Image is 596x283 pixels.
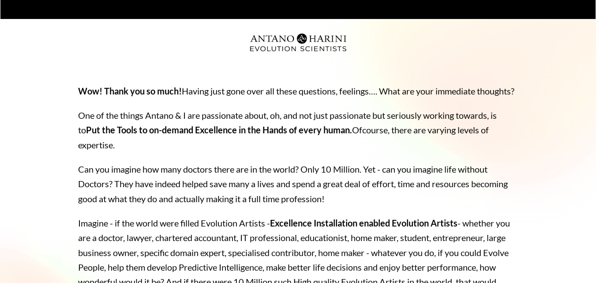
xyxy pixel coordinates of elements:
p: Having just gone over all these questions, feelings…. What are your immediate thoughts? [78,84,518,98]
strong: Excellence Installation enabled Evolution Artists [270,218,457,228]
strong: Put the Tools to on-demand Excellence in the Hands of every human. [86,125,352,135]
img: Evolution-Scientist (2) [245,28,351,57]
p: Can you imagine how many doctors there are in the world? Only 10 Million. Yet - can you imagine l... [78,162,518,206]
p: One of the things Antano & I are passionate about, oh, and not just passionate but seriously work... [78,108,518,152]
strong: Wow! Thank you so much! [78,86,182,96]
